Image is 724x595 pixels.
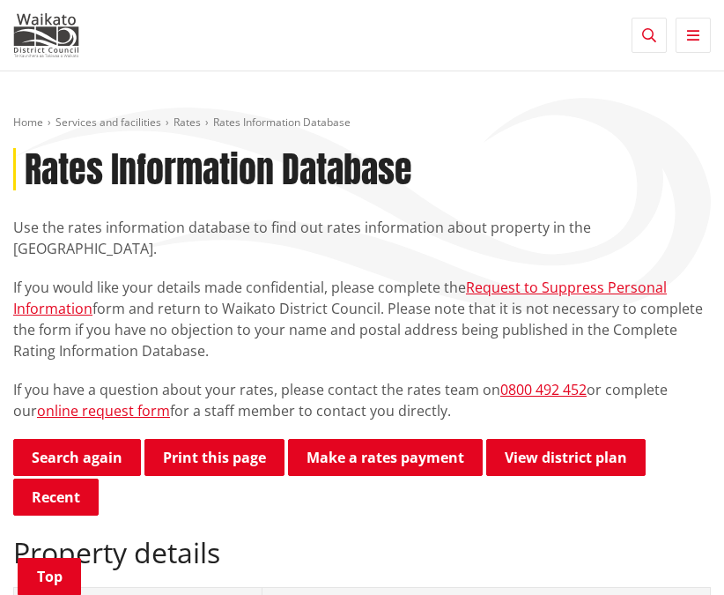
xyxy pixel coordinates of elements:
[13,115,711,130] nav: breadcrumb
[13,439,141,476] a: Search again
[144,439,284,476] button: Print this page
[500,380,587,399] a: 0800 492 452
[13,277,711,361] p: If you would like your details made confidential, please complete the form and return to Waikato ...
[18,558,81,595] a: Top
[37,401,170,420] a: online request form
[13,479,99,516] button: Recent
[174,115,201,130] a: Rates
[13,536,711,569] h2: Property details
[486,439,646,476] a: View district plan
[13,379,711,421] p: If you have a question about your rates, please contact the rates team on or complete our for a s...
[13,278,667,318] a: Request to Suppress Personal Information
[25,148,412,190] h1: Rates Information Database
[13,13,79,57] img: Waikato District Council - Te Kaunihera aa Takiwaa o Waikato
[55,115,161,130] a: Services and facilities
[13,115,43,130] a: Home
[13,217,711,259] p: Use the rates information database to find out rates information about property in the [GEOGRAPHI...
[288,439,483,476] a: Make a rates payment
[213,115,351,130] span: Rates Information Database
[643,521,706,584] iframe: Messenger Launcher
